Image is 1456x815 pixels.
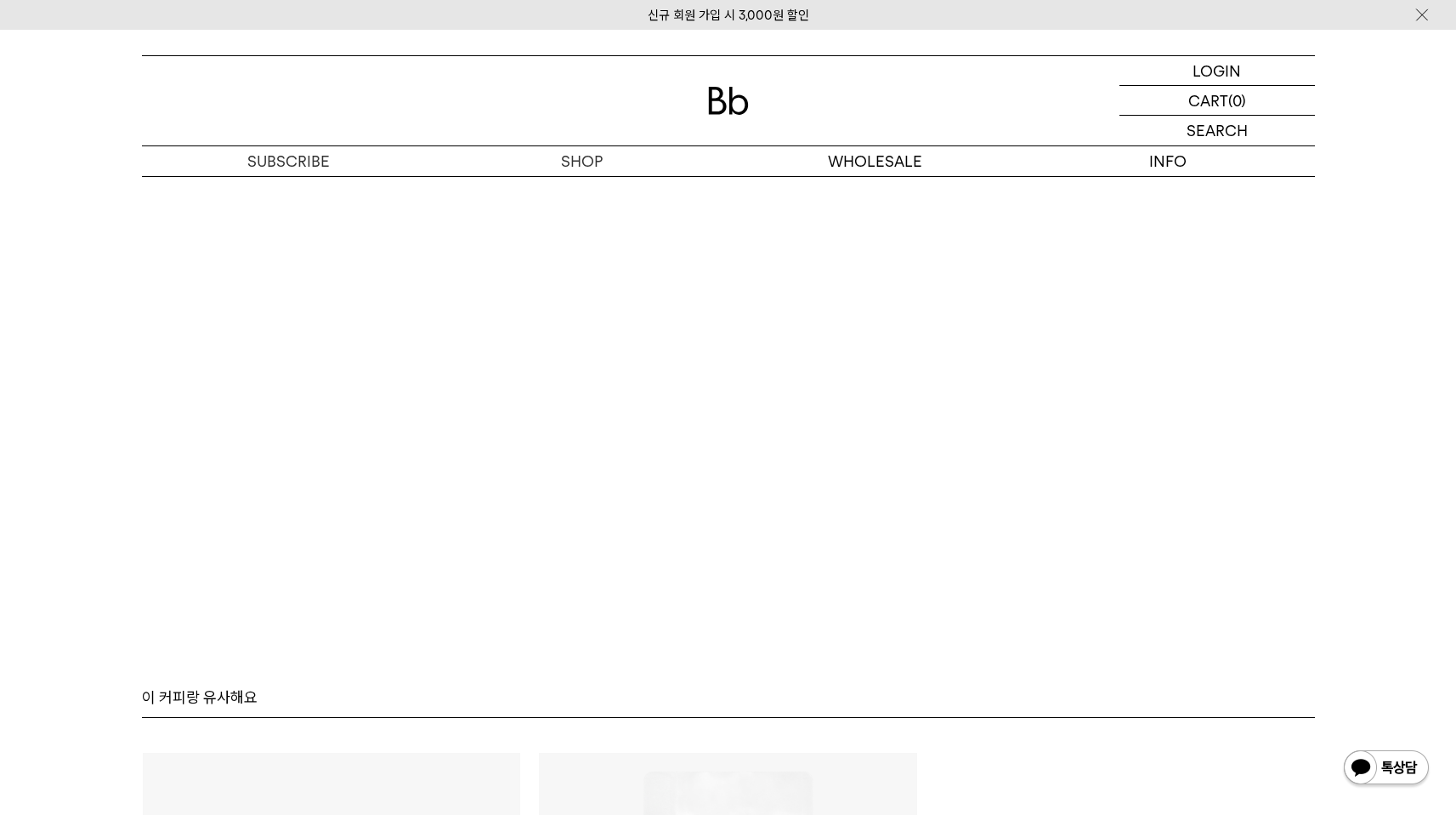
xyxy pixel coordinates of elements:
[1119,56,1315,86] a: LOGIN
[1193,56,1241,85] p: LOGIN
[728,146,1022,176] p: WHOLESALE
[1342,749,1431,789] img: 카카오톡 채널 1:1 채팅 버튼
[142,687,258,708] p: 이 커피랑 유사해요
[1022,146,1315,176] p: INFO
[708,87,749,115] img: 로고
[1228,86,1246,115] p: (0)
[648,8,809,23] a: 신규 회원 가입 시 3,000원 할인
[1187,116,1248,145] p: SEARCH
[435,146,728,176] a: SHOP
[142,146,435,176] a: SUBSCRIBE
[1119,86,1315,116] a: CART (0)
[1188,86,1228,115] p: CART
